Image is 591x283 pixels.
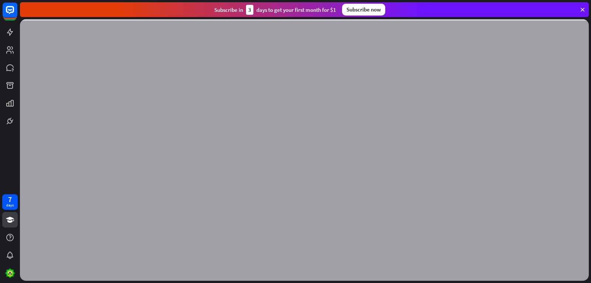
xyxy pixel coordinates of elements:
div: 3 [246,5,253,15]
div: 7 [8,196,12,203]
div: Subscribe now [342,4,385,16]
a: 7 days [2,194,18,210]
div: Subscribe in days to get your first month for $1 [214,5,336,15]
div: days [6,203,14,208]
